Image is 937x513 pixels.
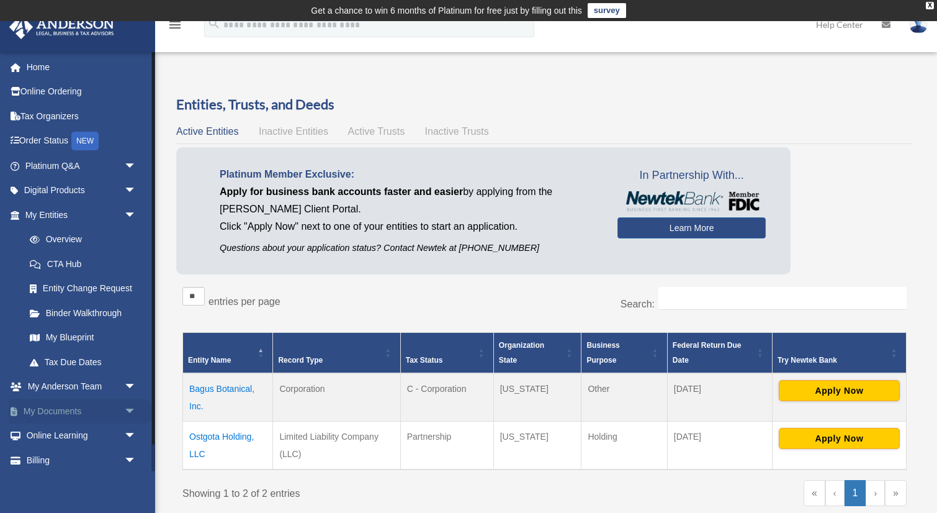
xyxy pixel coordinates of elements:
[425,126,489,137] span: Inactive Trusts
[17,276,149,301] a: Entity Change Request
[183,422,273,470] td: Ostgota Holding, LLC
[6,15,118,39] img: Anderson Advisors Platinum Portal
[581,422,667,470] td: Holding
[348,126,405,137] span: Active Trusts
[926,2,934,9] div: close
[617,166,766,186] span: In Partnership With...
[588,3,626,18] a: survey
[9,178,155,203] a: Digital Productsarrow_drop_down
[311,3,582,18] div: Get a chance to win 6 months of Platinum for free just by filling out this
[9,104,155,129] a: Tax Organizers
[168,22,182,32] a: menu
[586,341,619,365] span: Business Purpose
[124,178,149,204] span: arrow_drop_down
[581,333,667,374] th: Business Purpose: Activate to sort
[183,373,273,422] td: Bagus Botanical, Inc.
[17,325,149,350] a: My Blueprint
[778,353,887,368] div: Try Newtek Bank
[667,373,772,422] td: [DATE]
[9,129,155,154] a: Order StatusNEW
[499,341,544,365] span: Organization State
[273,333,400,374] th: Record Type: Activate to sort
[17,227,143,252] a: Overview
[259,126,328,137] span: Inactive Entities
[9,55,155,79] a: Home
[493,333,581,374] th: Organization State: Activate to sort
[220,183,599,218] p: by applying from the [PERSON_NAME] Client Portal.
[220,240,599,256] p: Questions about your application status? Contact Newtek at [PHONE_NUMBER]
[406,356,443,365] span: Tax Status
[124,153,149,179] span: arrow_drop_down
[17,252,149,276] a: CTA Hub
[273,422,400,470] td: Limited Liability Company (LLC)
[400,422,493,470] td: Partnership
[493,373,581,422] td: [US_STATE]
[581,373,667,422] td: Other
[667,422,772,470] td: [DATE]
[9,399,155,424] a: My Documentsarrow_drop_down
[772,333,906,374] th: Try Newtek Bank : Activate to sort
[9,153,155,178] a: Platinum Q&Aarrow_drop_down
[617,217,766,238] a: Learn More
[9,79,155,104] a: Online Ordering
[182,480,536,502] div: Showing 1 to 2 of 2 entries
[779,380,900,401] button: Apply Now
[220,218,599,235] p: Click "Apply Now" next to one of your entities to start an application.
[624,191,760,211] img: NewtekBankLogoSM.png
[168,17,182,32] i: menu
[400,373,493,422] td: C - Corporation
[9,202,149,227] a: My Entitiesarrow_drop_down
[17,350,149,375] a: Tax Due Dates
[17,301,149,325] a: Binder Walkthrough
[183,333,273,374] th: Entity Name: Activate to invert sorting
[176,126,238,137] span: Active Entities
[124,202,149,228] span: arrow_drop_down
[9,448,155,473] a: Billingarrow_drop_down
[71,132,99,150] div: NEW
[124,424,149,449] span: arrow_drop_down
[909,16,928,34] img: User Pic
[779,428,900,449] button: Apply Now
[493,422,581,470] td: [US_STATE]
[124,399,149,424] span: arrow_drop_down
[667,333,772,374] th: Federal Return Due Date: Activate to sort
[673,341,742,365] span: Federal Return Due Date
[124,375,149,400] span: arrow_drop_down
[804,480,825,506] a: First
[207,17,221,30] i: search
[208,296,280,307] label: entries per page
[220,186,463,197] span: Apply for business bank accounts faster and easier
[220,166,599,183] p: Platinum Member Exclusive:
[621,299,655,309] label: Search:
[9,424,155,448] a: Online Learningarrow_drop_down
[278,356,323,365] span: Record Type
[124,448,149,473] span: arrow_drop_down
[273,373,400,422] td: Corporation
[188,356,231,365] span: Entity Name
[400,333,493,374] th: Tax Status: Activate to sort
[176,95,913,114] h3: Entities, Trusts, and Deeds
[9,375,155,399] a: My Anderson Teamarrow_drop_down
